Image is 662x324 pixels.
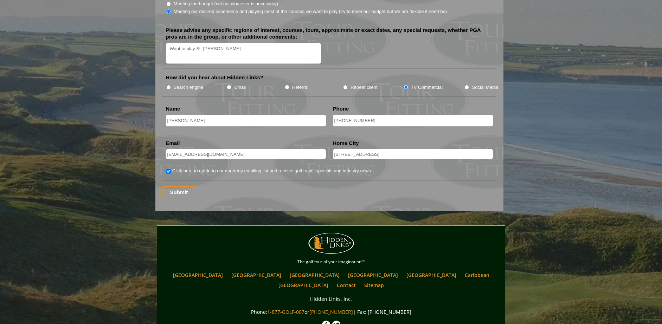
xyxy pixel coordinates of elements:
label: How did you hear about Hidden Links? [166,74,264,81]
label: Phone [333,105,349,112]
a: 1-877-GOLF-067 [267,309,304,315]
a: Caribbean [461,270,493,280]
label: Meeting our desired experience and playing most of the courses we want to play (try to meet our b... [174,8,447,15]
a: Sitemap [361,280,387,290]
label: TV Commercial [411,84,443,91]
a: [GEOGRAPHIC_DATA] [169,270,226,280]
label: Email [234,84,246,91]
a: [GEOGRAPHIC_DATA] [228,270,285,280]
label: Referral [292,84,309,91]
p: Phone: or | Fax: [PHONE_NUMBER] [159,308,503,316]
a: [GEOGRAPHIC_DATA] [345,270,401,280]
a: [GEOGRAPHIC_DATA] [403,270,460,280]
label: Meeting the budget (cut out whatever is necessary) [174,0,278,7]
label: Home City [333,140,359,147]
label: Click here to opt-in to our quarterly emailing list and receive golf travel specials and industry... [172,167,371,174]
label: Please advise any specific regions of interest, courses, tours, approximate or exact dates, any s... [166,27,493,40]
p: Hidden Links, Inc. [159,295,503,303]
a: [GEOGRAPHIC_DATA] [286,270,343,280]
label: Search engine [174,84,204,91]
input: Submit [162,186,196,198]
label: Email [166,140,180,147]
p: The golf tour of your imagination™ [159,258,503,266]
label: Name [166,105,180,112]
a: [GEOGRAPHIC_DATA] [275,280,332,290]
a: [PHONE_NUMBER] [309,309,353,315]
label: Social Media [472,84,498,91]
a: Contact [333,280,359,290]
label: Repeat client [351,84,378,91]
